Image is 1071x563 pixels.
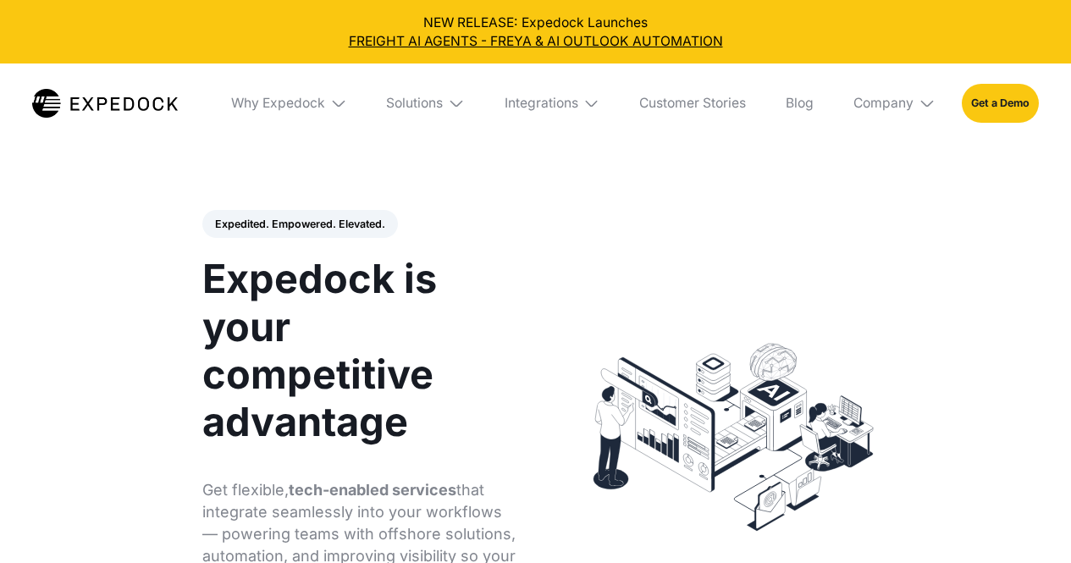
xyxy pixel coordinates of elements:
[202,255,516,445] h1: Expedock is your competitive advantage
[218,63,360,143] div: Why Expedock
[373,63,478,143] div: Solutions
[773,63,827,143] a: Blog
[853,95,914,112] div: Company
[491,63,613,143] div: Integrations
[386,95,443,112] div: Solutions
[14,32,1058,51] a: FREIGHT AI AGENTS - FREYA & AI OUTLOOK AUTOMATION
[840,63,948,143] div: Company
[14,14,1058,51] div: NEW RELEASE: Expedock Launches
[289,481,456,499] strong: tech-enabled services
[627,63,759,143] a: Customer Stories
[962,84,1039,122] a: Get a Demo
[231,95,325,112] div: Why Expedock
[986,482,1071,563] iframe: Chat Widget
[505,95,578,112] div: Integrations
